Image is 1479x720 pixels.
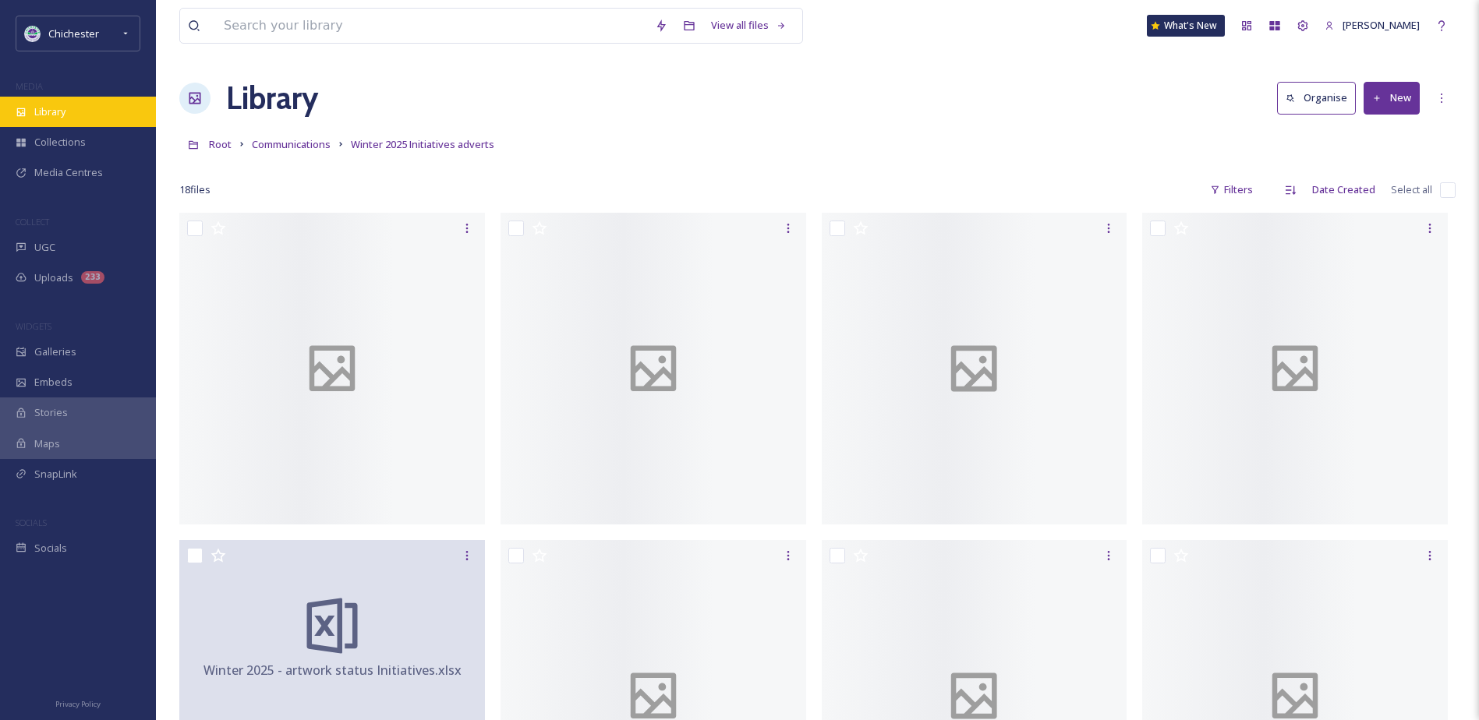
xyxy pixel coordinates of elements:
[203,661,462,679] span: Winter 2025 - artwork status Initiatives.xlsx
[34,240,55,255] span: UGC
[34,270,73,285] span: Uploads
[34,375,73,390] span: Embeds
[703,10,794,41] a: View all files
[216,9,647,43] input: Search your library
[81,271,104,284] div: 233
[1304,175,1383,205] div: Date Created
[34,165,103,180] span: Media Centres
[179,182,211,197] span: 18 file s
[209,137,232,151] span: Root
[1277,82,1356,114] button: Organise
[55,694,101,712] a: Privacy Policy
[34,405,68,420] span: Stories
[1147,15,1225,37] a: What's New
[1391,182,1432,197] span: Select all
[252,137,331,151] span: Communications
[25,26,41,41] img: Logo_of_Chichester_District_Council.png
[1202,175,1261,205] div: Filters
[16,517,47,528] span: SOCIALS
[1364,82,1420,114] button: New
[252,135,331,154] a: Communications
[34,436,60,451] span: Maps
[16,216,49,228] span: COLLECT
[209,135,232,154] a: Root
[1317,10,1428,41] a: [PERSON_NAME]
[1277,82,1364,114] a: Organise
[55,699,101,709] span: Privacy Policy
[226,75,318,122] a: Library
[351,137,494,151] span: Winter 2025 Initiatives adverts
[1343,18,1420,32] span: [PERSON_NAME]
[34,104,65,119] span: Library
[34,467,77,482] span: SnapLink
[48,26,99,41] span: Chichester
[16,80,43,92] span: MEDIA
[16,320,51,332] span: WIDGETS
[34,344,76,359] span: Galleries
[34,135,86,150] span: Collections
[351,135,494,154] a: Winter 2025 Initiatives adverts
[34,541,67,556] span: Socials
